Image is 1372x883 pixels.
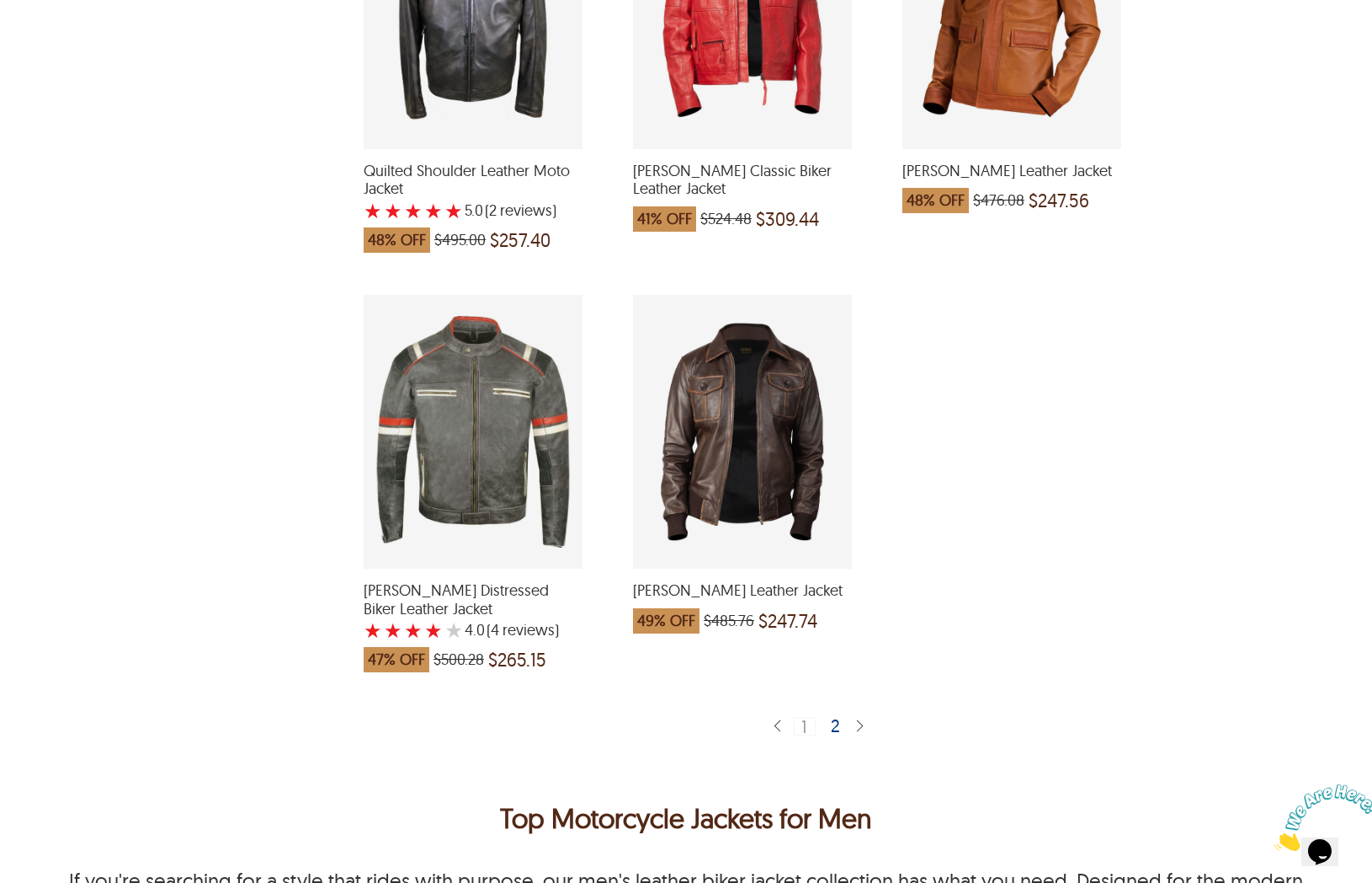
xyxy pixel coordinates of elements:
[1029,192,1089,209] span: $247.56
[700,211,752,227] span: $524.48
[902,188,969,213] span: 48% OFF
[404,202,423,219] label: 3 rating
[794,717,816,736] div: 1
[824,717,848,734] div: 2
[384,622,402,639] label: 2 rating
[704,613,754,629] span: $485.76
[770,719,784,735] img: sprite-icon
[1268,778,1372,858] iframe: chat widget
[485,202,556,219] span: )
[69,798,1304,838] h1: <p>Top Motorcycle Jackets for Men</p>
[424,622,443,639] label: 4 rating
[69,798,1304,838] p: Top Motorcycle Jackets for Men
[465,202,483,219] label: 5.0
[633,581,852,600] span: Luis Bomber Leather Jacket
[364,558,582,681] a: Enzo Distressed Biker Leather Jacket with a 4 Star Rating 4 Product Review which was at a price o...
[633,558,852,642] a: Luis Bomber Leather Jacket which was at a price of $485.76, now after discount the price is
[633,206,696,232] span: 41% OFF
[497,202,552,219] span: reviews
[756,211,819,227] span: $309.44
[488,651,546,668] span: $265.15
[433,651,484,668] span: $500.28
[384,202,402,219] label: 2 rating
[424,202,443,219] label: 4 rating
[485,202,497,219] span: (2
[444,202,463,219] label: 5 rating
[364,647,429,672] span: 47% OFF
[490,232,550,249] span: $257.40
[364,162,582,198] span: Quilted Shoulder Leather Moto Jacket
[853,719,866,735] img: sprite-icon
[973,192,1024,209] span: $476.08
[633,162,852,198] span: Mike Classic Biker Leather Jacket
[633,138,852,240] a: Mike Classic Biker Leather Jacket which was at a price of $524.48, now after discount the price is
[902,162,1121,180] span: Luke Biker Leather Jacket
[444,622,463,639] label: 5 rating
[364,622,382,639] label: 1 rating
[465,622,485,639] label: 4.0
[633,608,699,634] span: 49% OFF
[487,622,559,639] span: )
[902,138,1121,222] a: Luke Biker Leather Jacket which was at a price of $476.08, now after discount the price is
[499,622,555,639] span: reviews
[404,622,423,639] label: 3 rating
[758,613,817,629] span: $247.74
[364,202,382,219] label: 1 rating
[487,622,499,639] span: (4
[434,232,486,249] span: $495.00
[364,227,430,253] span: 48% OFF
[7,7,111,73] img: Chat attention grabber
[364,138,582,261] a: Quilted Shoulder Leather Moto Jacket with a 5 Star Rating 2 Product Review which was at a price o...
[364,581,582,618] span: Enzo Distressed Biker Leather Jacket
